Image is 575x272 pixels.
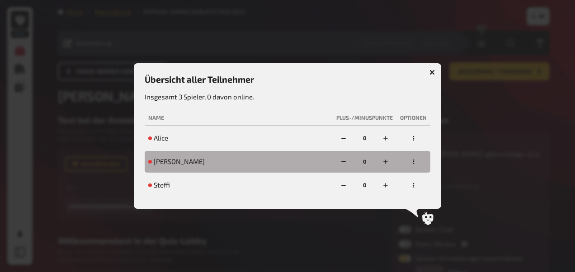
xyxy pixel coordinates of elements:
[154,157,205,166] span: [PERSON_NAME]
[359,131,369,145] div: 0
[145,92,430,102] p: Insgesamt 3 Spieler, 0 davon online.
[154,134,168,143] span: Alice
[145,111,333,126] th: Name
[154,181,170,190] span: Steffi
[359,155,369,169] div: 0
[396,111,430,126] th: Optionen
[333,111,396,126] th: Plus-/Minuspunkte
[145,74,430,84] h3: Übersicht aller Teilnehmer
[359,178,369,192] div: 0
